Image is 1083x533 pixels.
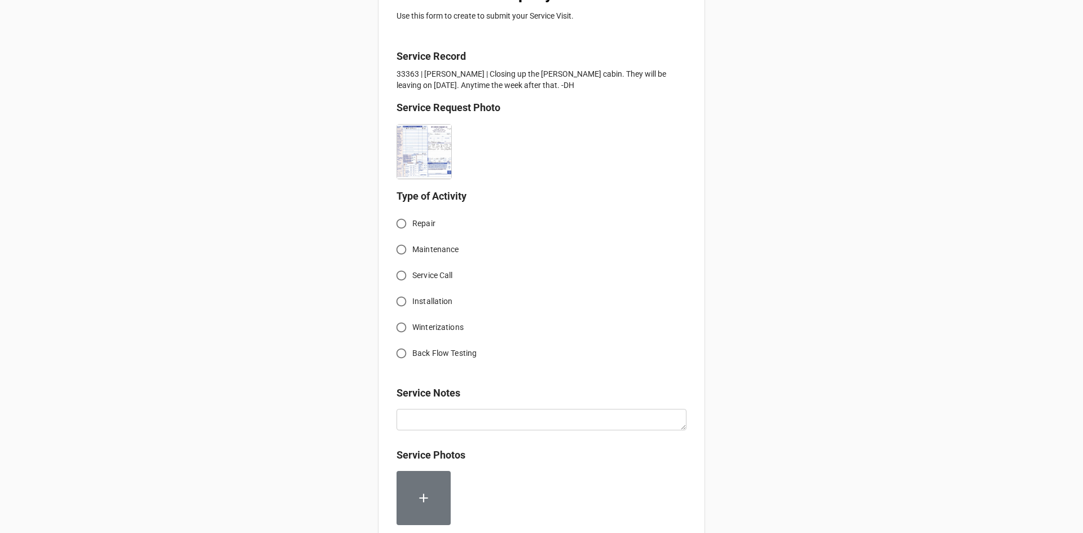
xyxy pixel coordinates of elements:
[397,102,500,113] b: Service Request Photo
[412,218,435,230] span: Repair
[412,270,453,281] span: Service Call
[397,10,686,21] p: Use this form to create to submit your Service Visit.
[412,321,464,333] span: Winterizations
[397,385,460,401] label: Service Notes
[412,244,459,256] span: Maintenance
[397,120,461,179] div: Document_20251015_0001.pdf
[397,188,466,204] label: Type of Activity
[397,447,465,463] label: Service Photos
[397,68,686,91] p: 33363 | [PERSON_NAME] | Closing up the [PERSON_NAME] cabin. They will be leaving on [DATE]. Anyti...
[412,347,477,359] span: Back Flow Testing
[397,125,451,179] img: IfdohOs25k4AQ5L81sDNPGQEi2fzjLtdnH6wBOR7pgI
[412,296,453,307] span: Installation
[397,50,466,62] b: Service Record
